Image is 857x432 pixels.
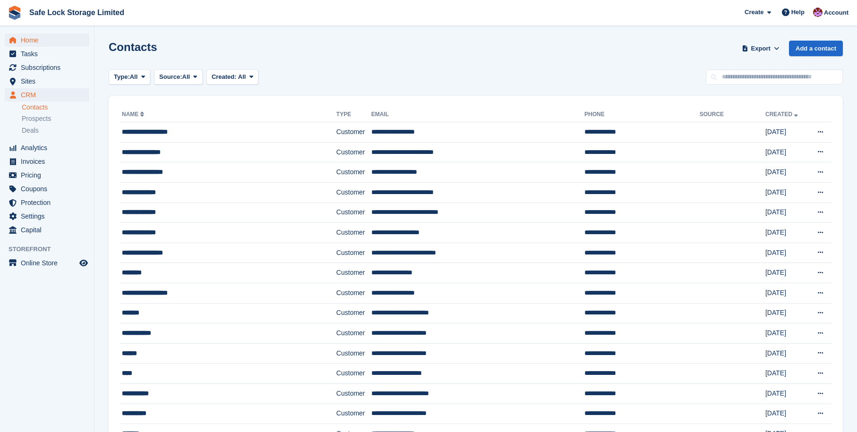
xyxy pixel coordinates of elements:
span: Source: [159,72,182,82]
span: Home [21,34,77,47]
a: Prospects [22,114,89,124]
td: [DATE] [765,162,807,183]
span: Help [791,8,805,17]
button: Type: All [109,69,150,85]
a: menu [5,47,89,60]
td: [DATE] [765,364,807,384]
td: [DATE] [765,343,807,364]
span: All [238,73,246,80]
span: Analytics [21,141,77,154]
a: menu [5,34,89,47]
td: Customer [336,162,371,183]
td: [DATE] [765,383,807,404]
td: [DATE] [765,323,807,344]
td: Customer [336,243,371,263]
span: Sites [21,75,77,88]
td: Customer [336,343,371,364]
button: Export [740,41,781,56]
span: Tasks [21,47,77,60]
span: Subscriptions [21,61,77,74]
td: Customer [336,303,371,323]
td: [DATE] [765,283,807,303]
td: [DATE] [765,142,807,162]
h1: Contacts [109,41,157,53]
a: menu [5,182,89,195]
span: Deals [22,126,39,135]
span: Settings [21,210,77,223]
a: menu [5,223,89,237]
a: menu [5,75,89,88]
a: menu [5,61,89,74]
img: stora-icon-8386f47178a22dfd0bd8f6a31ec36ba5ce8667c1dd55bd0f319d3a0aa187defe.svg [8,6,22,20]
span: Invoices [21,155,77,168]
a: menu [5,169,89,182]
td: [DATE] [765,303,807,323]
span: Capital [21,223,77,237]
th: Phone [584,107,700,122]
td: Customer [336,122,371,143]
span: Type: [114,72,130,82]
td: [DATE] [765,263,807,283]
a: menu [5,88,89,102]
td: [DATE] [765,223,807,243]
span: All [130,72,138,82]
span: Account [824,8,848,17]
td: Customer [336,182,371,203]
td: Customer [336,323,371,344]
td: Customer [336,364,371,384]
span: Create [745,8,763,17]
span: Protection [21,196,77,209]
a: Preview store [78,257,89,269]
td: Customer [336,263,371,283]
a: Created [765,111,800,118]
td: [DATE] [765,404,807,424]
span: Coupons [21,182,77,195]
img: Toni Ebong [813,8,823,17]
td: Customer [336,203,371,223]
span: CRM [21,88,77,102]
a: menu [5,210,89,223]
td: [DATE] [765,122,807,143]
span: Prospects [22,114,51,123]
a: Safe Lock Storage Limited [26,5,128,20]
a: menu [5,196,89,209]
button: Source: All [154,69,203,85]
span: Pricing [21,169,77,182]
td: [DATE] [765,243,807,263]
th: Type [336,107,371,122]
a: menu [5,256,89,270]
a: menu [5,141,89,154]
th: Source [700,107,765,122]
td: Customer [336,404,371,424]
td: Customer [336,283,371,303]
td: Customer [336,223,371,243]
td: [DATE] [765,203,807,223]
td: Customer [336,383,371,404]
td: [DATE] [765,182,807,203]
span: Export [751,44,771,53]
button: Created: All [206,69,258,85]
a: Name [122,111,146,118]
a: Contacts [22,103,89,112]
th: Email [371,107,584,122]
a: menu [5,155,89,168]
span: Storefront [9,245,94,254]
span: All [182,72,190,82]
span: Created: [212,73,237,80]
a: Deals [22,126,89,136]
td: Customer [336,142,371,162]
span: Online Store [21,256,77,270]
a: Add a contact [789,41,843,56]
